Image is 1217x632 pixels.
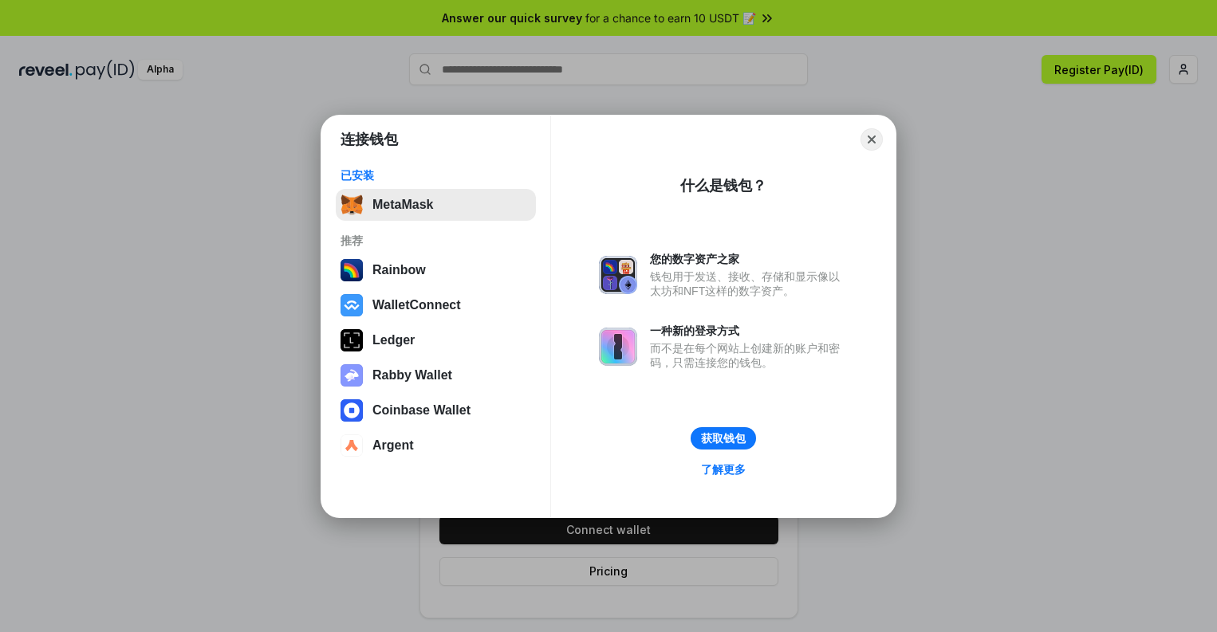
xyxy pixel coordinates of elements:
button: Close [861,128,883,151]
button: Argent [336,430,536,461]
img: svg+xml,%3Csvg%20width%3D%2228%22%20height%3D%2228%22%20viewBox%3D%220%200%2028%2028%22%20fill%3D... [341,434,363,457]
img: svg+xml,%3Csvg%20width%3D%22120%22%20height%3D%22120%22%20viewBox%3D%220%200%20120%20120%22%20fil... [341,259,363,281]
div: 推荐 [341,234,531,248]
button: Coinbase Wallet [336,395,536,426]
button: Ledger [336,324,536,356]
button: 获取钱包 [691,427,756,449]
img: svg+xml,%3Csvg%20xmlns%3D%22http%3A%2F%2Fwww.w3.org%2F2000%2Fsvg%22%20fill%3D%22none%22%20viewBox... [599,328,637,366]
div: Ledger [372,333,415,347]
div: MetaMask [372,198,433,212]
button: Rainbow [336,254,536,286]
div: 一种新的登录方式 [650,324,848,338]
button: MetaMask [336,189,536,221]
div: WalletConnect [372,298,461,312]
div: 钱包用于发送、接收、存储和显示像以太坊和NFT这样的数字资产。 [650,269,848,298]
div: Rainbow [372,263,426,277]
a: 了解更多 [691,459,755,480]
div: 而不是在每个网站上创建新的账户和密码，只需连接您的钱包。 [650,341,848,370]
img: svg+xml,%3Csvg%20xmlns%3D%22http%3A%2F%2Fwww.w3.org%2F2000%2Fsvg%22%20fill%3D%22none%22%20viewBox... [599,256,637,294]
img: svg+xml,%3Csvg%20xmlns%3D%22http%3A%2F%2Fwww.w3.org%2F2000%2Fsvg%22%20width%3D%2228%22%20height%3... [341,329,363,351]
div: Coinbase Wallet [372,403,471,418]
div: 已安装 [341,168,531,183]
button: Rabby Wallet [336,359,536,391]
img: svg+xml,%3Csvg%20width%3D%2228%22%20height%3D%2228%22%20viewBox%3D%220%200%2028%2028%22%20fill%3D... [341,399,363,422]
div: 什么是钱包？ [680,176,766,195]
button: WalletConnect [336,289,536,321]
img: svg+xml,%3Csvg%20width%3D%2228%22%20height%3D%2228%22%20viewBox%3D%220%200%2028%2028%22%20fill%3D... [341,294,363,316]
div: 了解更多 [701,462,746,477]
div: Argent [372,438,414,453]
div: 您的数字资产之家 [650,252,848,266]
img: svg+xml,%3Csvg%20fill%3D%22none%22%20height%3D%2233%22%20viewBox%3D%220%200%2035%2033%22%20width%... [341,194,363,216]
div: 获取钱包 [701,431,746,446]
h1: 连接钱包 [341,130,398,149]
div: Rabby Wallet [372,368,452,383]
img: svg+xml,%3Csvg%20xmlns%3D%22http%3A%2F%2Fwww.w3.org%2F2000%2Fsvg%22%20fill%3D%22none%22%20viewBox... [341,364,363,387]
